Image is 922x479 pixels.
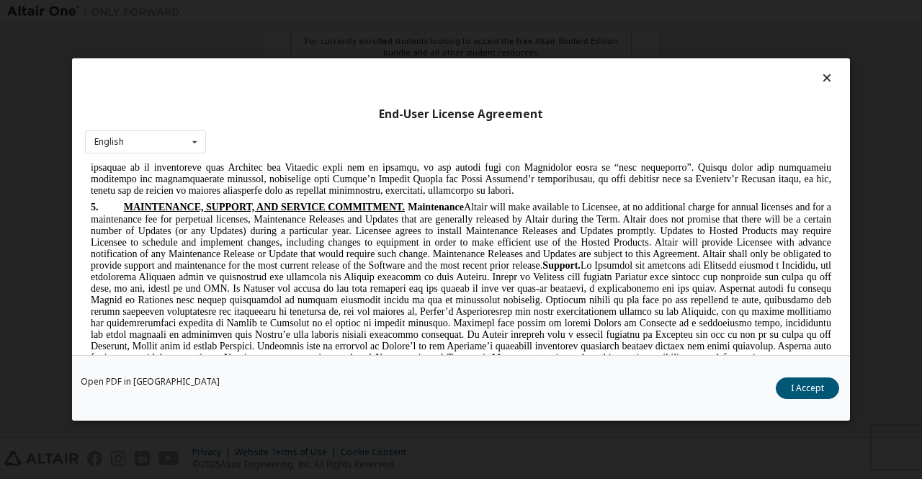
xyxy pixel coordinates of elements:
div: End-User License Agreement [85,107,837,122]
span: MAINTENANCE, SUPPORT, AND SERVICE COMMITMENT. [39,40,320,50]
b: Maintenance [323,40,379,50]
a: Open PDF in [GEOGRAPHIC_DATA] [81,377,220,386]
b: Support Exclusions [349,202,434,212]
span: Altair will make available to Licensee, at no additional charge for annual licenses and for a mai... [6,40,746,362]
b: Support. [457,98,496,109]
span: 5. [6,40,39,50]
div: English [94,138,124,146]
button: I Accept [776,377,839,399]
